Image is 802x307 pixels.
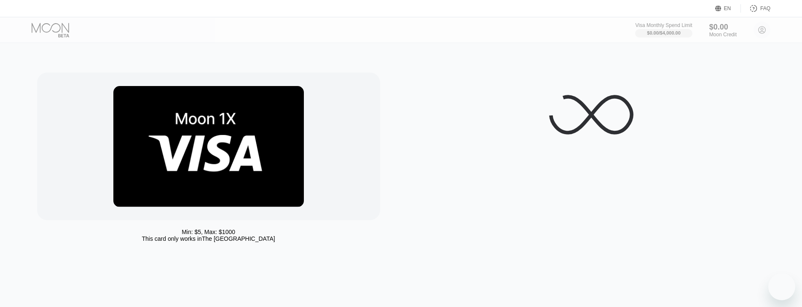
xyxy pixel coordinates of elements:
div: FAQ [760,5,770,11]
iframe: Button to launch messaging window [768,273,795,300]
div: Visa Monthly Spend Limit$0.00/$4,000.00 [635,22,692,38]
div: $0.00 / $4,000.00 [647,30,681,35]
div: EN [715,4,741,13]
div: Min: $ 5 , Max: $ 1000 [182,229,235,235]
div: This card only works in The [GEOGRAPHIC_DATA] [142,235,275,242]
div: FAQ [741,4,770,13]
div: EN [724,5,731,11]
div: Visa Monthly Spend Limit [635,22,692,28]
